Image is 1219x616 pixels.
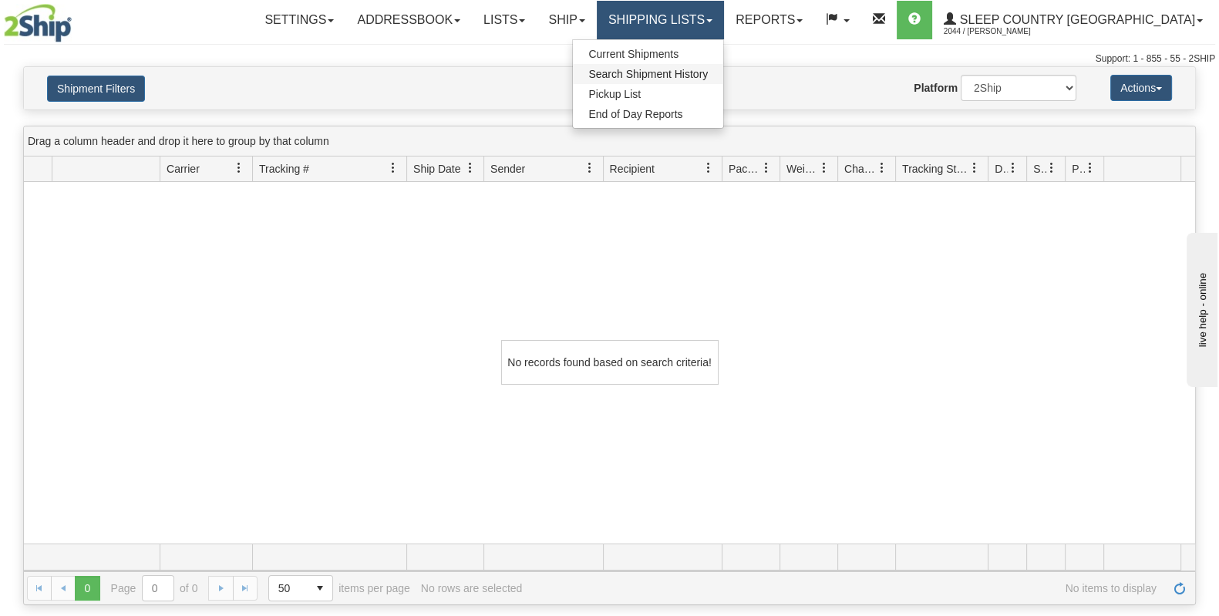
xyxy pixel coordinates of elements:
div: No records found based on search criteria! [501,340,719,385]
div: Support: 1 - 855 - 55 - 2SHIP [4,52,1215,66]
a: Packages filter column settings [753,155,780,181]
a: Lists [472,1,537,39]
span: Page of 0 [111,575,198,601]
span: 2044 / [PERSON_NAME] [944,24,1059,39]
a: Sender filter column settings [577,155,603,181]
a: End of Day Reports [573,104,723,124]
span: No items to display [533,582,1157,594]
span: Tracking # [259,161,309,177]
a: Ship [537,1,596,39]
a: Tracking # filter column settings [380,155,406,181]
span: Page 0 [75,576,99,601]
a: Addressbook [345,1,472,39]
span: Sleep Country [GEOGRAPHIC_DATA] [956,13,1195,26]
span: items per page [268,575,410,601]
a: Ship Date filter column settings [457,155,483,181]
a: Current Shipments [573,44,723,64]
span: Tracking Status [902,161,969,177]
span: Delivery Status [995,161,1008,177]
span: 50 [278,581,298,596]
a: Settings [253,1,345,39]
div: grid grouping header [24,126,1195,157]
a: Refresh [1167,576,1192,601]
label: Platform [914,80,958,96]
span: Charge [844,161,877,177]
span: Pickup Status [1072,161,1085,177]
a: Pickup List [573,84,723,104]
a: Sleep Country [GEOGRAPHIC_DATA] 2044 / [PERSON_NAME] [932,1,1214,39]
span: Ship Date [413,161,460,177]
span: End of Day Reports [588,108,682,120]
span: Shipment Issues [1033,161,1046,177]
a: Reports [724,1,814,39]
div: live help - online [12,13,143,25]
img: logo2044.jpg [4,4,72,42]
span: Packages [729,161,761,177]
a: Charge filter column settings [869,155,895,181]
a: Shipping lists [597,1,724,39]
a: Recipient filter column settings [695,155,722,181]
span: Sender [490,161,525,177]
span: Carrier [167,161,200,177]
button: Shipment Filters [47,76,145,102]
span: Pickup List [588,88,641,100]
span: select [308,576,332,601]
span: Weight [786,161,819,177]
iframe: chat widget [1184,229,1217,386]
span: Search Shipment History [588,68,708,80]
a: Carrier filter column settings [226,155,252,181]
button: Actions [1110,75,1172,101]
a: Delivery Status filter column settings [1000,155,1026,181]
a: Tracking Status filter column settings [961,155,988,181]
a: Search Shipment History [573,64,723,84]
a: Shipment Issues filter column settings [1039,155,1065,181]
a: Pickup Status filter column settings [1077,155,1103,181]
span: Page sizes drop down [268,575,333,601]
span: Current Shipments [588,48,679,60]
a: Weight filter column settings [811,155,837,181]
span: Recipient [610,161,655,177]
div: No rows are selected [421,582,523,594]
